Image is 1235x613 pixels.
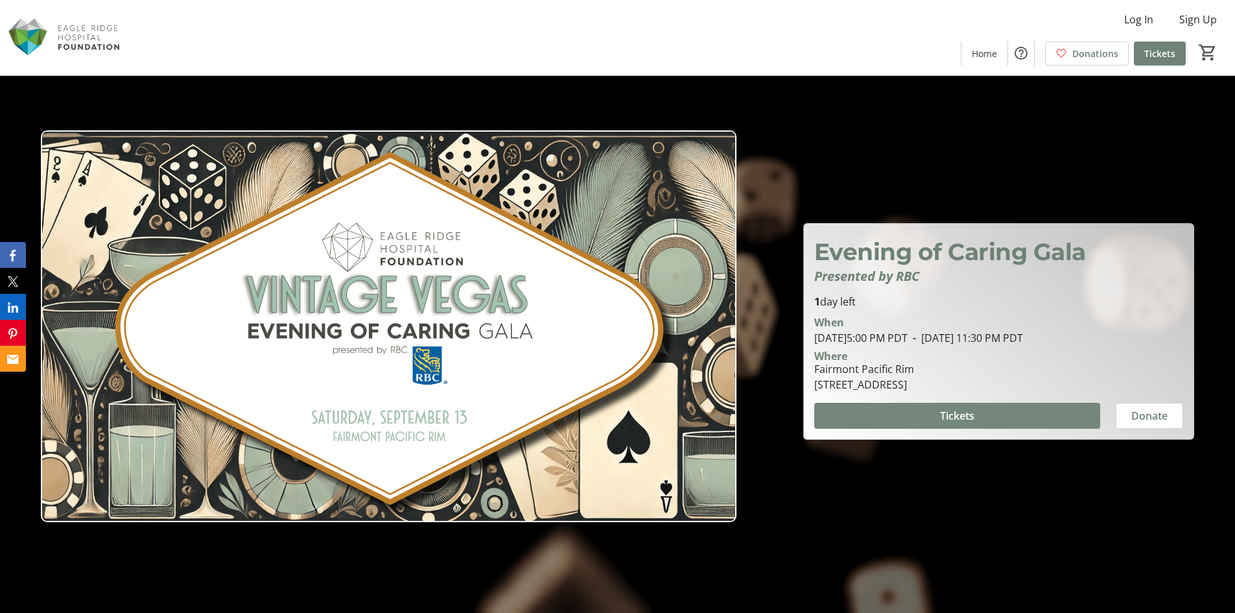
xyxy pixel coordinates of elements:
[1179,12,1217,27] span: Sign Up
[961,42,1007,66] a: Home
[814,237,1086,266] span: Evening of Caring Gala
[814,294,1183,309] p: day left
[1131,408,1168,424] span: Donate
[814,351,847,361] div: Where
[1072,47,1118,60] span: Donations
[814,315,844,330] div: When
[814,403,1100,429] button: Tickets
[1008,40,1034,66] button: Help
[1134,42,1186,66] a: Tickets
[908,331,1023,345] span: [DATE] 11:30 PM PDT
[814,377,914,392] div: [STREET_ADDRESS]
[1144,47,1175,60] span: Tickets
[814,294,820,309] span: 1
[41,130,736,522] img: Campaign CTA Media Photo
[1045,42,1129,66] a: Donations
[1114,9,1164,30] button: Log In
[8,5,123,70] img: Eagle Ridge Hospital Foundation's Logo
[814,267,919,285] em: Presented by RBC
[940,408,974,424] span: Tickets
[972,47,997,60] span: Home
[814,331,908,345] span: [DATE] 5:00 PM PDT
[1124,12,1153,27] span: Log In
[814,361,914,377] div: Fairmont Pacific Rim
[1169,9,1227,30] button: Sign Up
[1196,41,1219,64] button: Cart
[908,331,921,345] span: -
[1116,403,1183,429] button: Donate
